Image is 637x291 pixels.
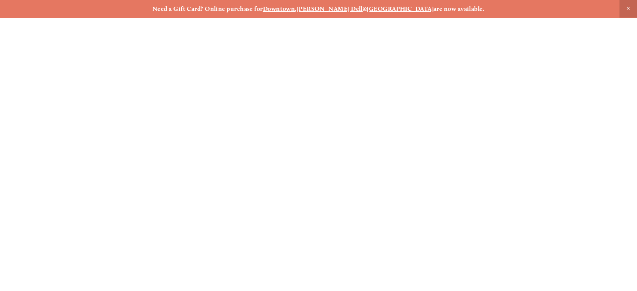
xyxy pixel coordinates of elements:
strong: , [295,5,297,13]
a: Downtown [263,5,295,13]
a: [PERSON_NAME] Dell [297,5,363,13]
strong: Need a Gift Card? Online purchase for [152,5,263,13]
a: [GEOGRAPHIC_DATA] [367,5,433,13]
strong: are now available. [433,5,485,13]
strong: & [363,5,367,13]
